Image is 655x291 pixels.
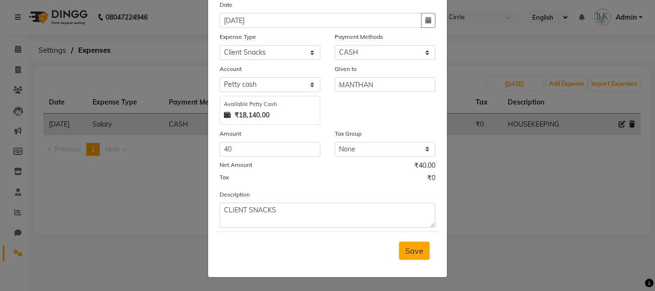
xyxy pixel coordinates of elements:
[220,33,256,41] label: Expense Type
[399,242,430,260] button: Save
[335,65,357,73] label: Given to
[220,161,252,169] label: Net Amount
[220,190,250,199] label: Description
[220,129,241,138] label: Amount
[335,129,362,138] label: Tax Group
[224,100,316,108] div: Available Petty Cash
[335,33,383,41] label: Payment Methods
[405,246,423,256] span: Save
[234,110,269,120] strong: ₹18,140.00
[427,173,435,186] span: ₹0
[220,65,242,73] label: Account
[335,77,435,92] input: Given to
[220,0,233,9] label: Date
[220,173,229,182] label: Tax
[414,161,435,173] span: ₹40.00
[220,142,320,157] input: Amount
